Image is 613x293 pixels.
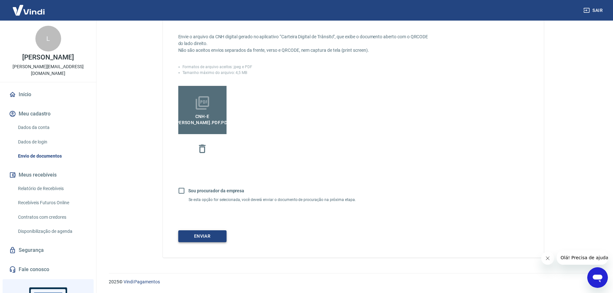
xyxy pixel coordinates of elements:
[15,196,88,209] a: Recebíveis Futuros Online
[15,150,88,163] a: Envio de documentos
[8,168,88,182] button: Meus recebíveis
[172,111,233,125] span: CNH-e [PERSON_NAME].pdf.pdf
[188,188,245,193] b: Sou procurador da empresa
[178,33,432,54] p: Envie o arquivo da CNH digital gerado no aplicativo “Carteira Digital de Trânsito”, que exibe o d...
[189,197,432,202] p: Se esta opção for selecionada, você deverá enviar o documento de procuração na próxima etapa.
[557,251,608,265] iframe: Message from company
[4,5,54,10] span: Olá! Precisa de ajuda?
[15,182,88,195] a: Relatório de Recebíveis
[35,26,61,51] div: L
[15,211,88,224] a: Contratos com credores
[582,5,605,16] button: Sair
[182,70,247,76] p: Tamanho máximo do arquivo: 4,5 MB
[8,0,50,20] img: Vindi
[541,252,554,265] iframe: Close message
[8,87,88,102] a: Início
[124,279,160,284] a: Vindi Pagamentos
[587,267,608,288] iframe: Button to launch messaging window
[15,135,88,149] a: Dados de login
[15,225,88,238] a: Disponibilização de agenda
[8,262,88,277] a: Fale conosco
[15,121,88,134] a: Dados da conta
[178,230,227,242] button: Enviar
[109,279,598,285] p: 2025 ©
[22,54,74,61] p: [PERSON_NAME]
[5,63,91,77] p: [PERSON_NAME][EMAIL_ADDRESS][DOMAIN_NAME]
[8,107,88,121] button: Meu cadastro
[178,86,227,134] label: CNH-e [PERSON_NAME].pdf.pdf
[182,64,252,70] p: Formatos de arquivo aceitos: jpeg e PDF
[8,243,88,257] a: Segurança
